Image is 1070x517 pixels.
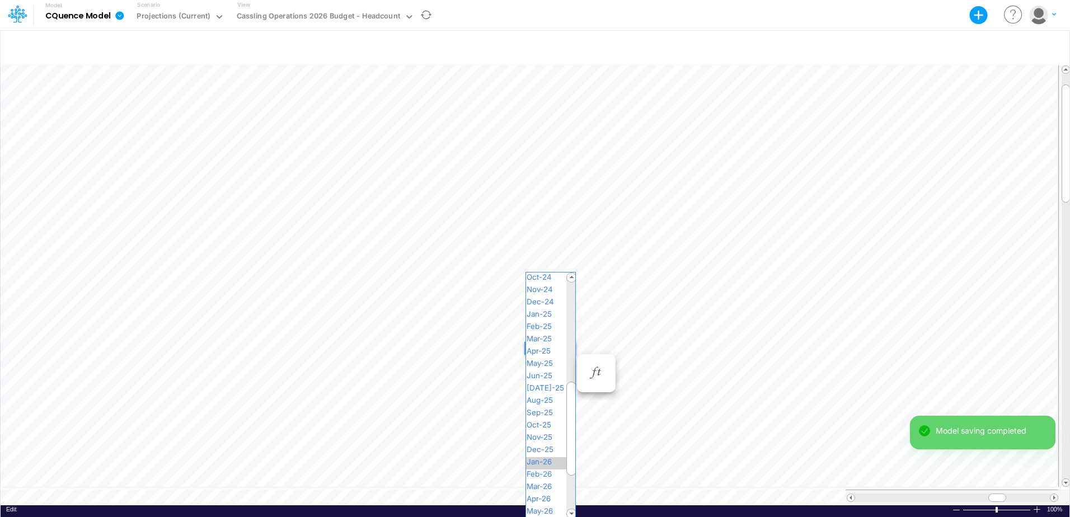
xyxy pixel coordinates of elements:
span: 100% [1047,505,1064,514]
span: Dec-25 [526,445,564,454]
div: Zoom [963,505,1033,514]
label: Scenario [137,1,160,9]
span: Feb-25 [526,322,562,331]
label: View [237,1,250,9]
span: May-25 [526,359,563,368]
span: Sep-25 [526,408,563,417]
span: Edit [6,506,16,513]
span: Jan-25 [526,309,562,318]
span: May-26 [526,506,563,515]
span: Mar-25 [526,334,562,343]
span: Feb-26 [526,469,562,478]
div: Cassling Operations 2026 Budget - Headcount [237,11,401,23]
span: Dec-24 [526,297,564,306]
span: Aug-25 [526,396,563,405]
span: Apr-26 [526,494,561,503]
span: Nov-25 [526,433,562,441]
span: Jun-25 [526,371,562,380]
div: Zoom Out [952,506,961,514]
span: Oct-24 [526,272,562,281]
span: Apr-25 [526,346,561,355]
div: Zoom level [1047,505,1064,514]
div: In Edit mode [6,505,16,514]
div: Model saving completed [936,425,1046,436]
span: Jan-26 [526,457,562,466]
div: Zoom In [1033,505,1041,514]
span: Mar-26 [526,482,562,491]
label: Model [45,2,62,9]
b: CQuence Model [45,11,111,21]
div: Zoom [996,507,998,513]
span: Nov-24 [526,285,563,294]
span: [DATE]-25 [526,383,574,392]
span: Oct-25 [526,420,561,429]
div: Projections (Current) [137,11,210,23]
